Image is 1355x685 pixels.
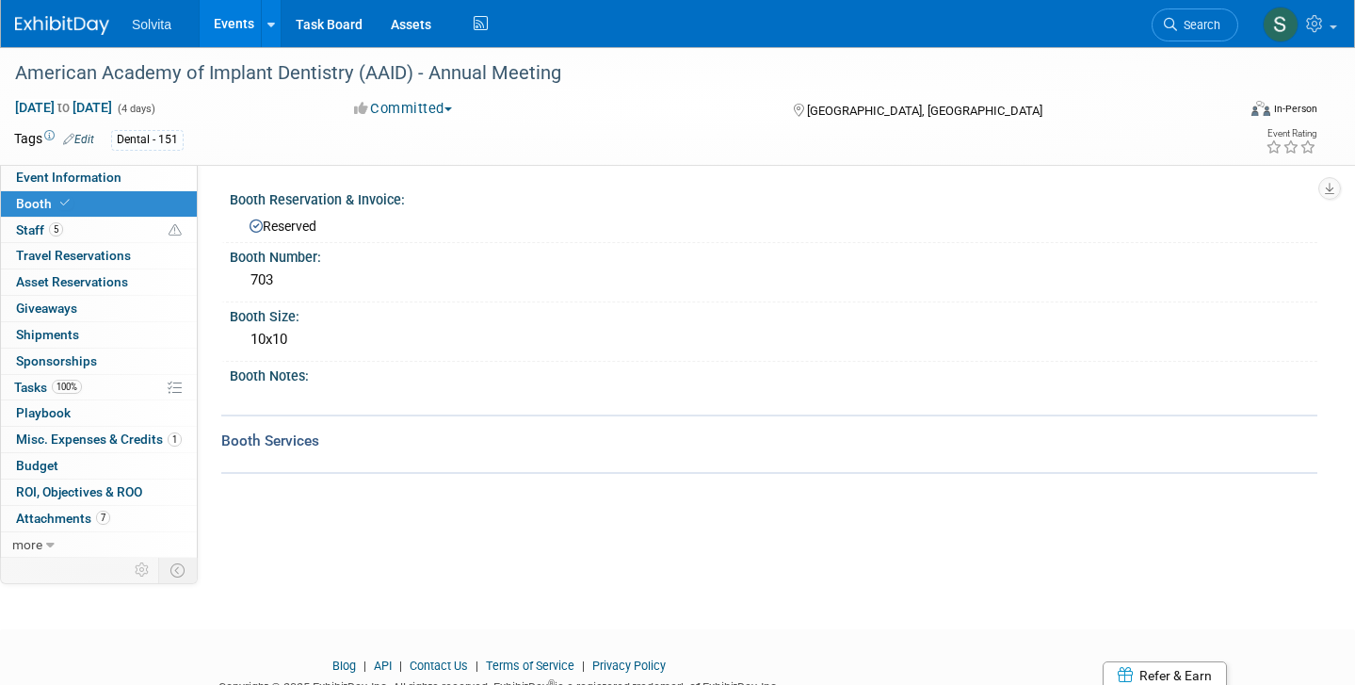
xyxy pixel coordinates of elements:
div: Booth Notes: [230,362,1317,385]
span: Staff [16,222,63,237]
a: Privacy Policy [592,659,666,673]
img: ExhibitDay [15,16,109,35]
div: Booth Reservation & Invoice: [230,186,1317,209]
div: Booth Services [221,431,1317,451]
span: Playbook [16,405,71,420]
div: 10x10 [244,325,1303,354]
a: Sponsorships [1,349,197,374]
span: [GEOGRAPHIC_DATA], [GEOGRAPHIC_DATA] [807,104,1042,118]
span: Search [1177,18,1220,32]
button: Committed [347,99,460,119]
a: Booth [1,191,197,217]
a: Edit [63,133,94,146]
div: Dental - 151 [111,130,184,150]
a: API [374,659,392,673]
span: Event Information [16,170,121,185]
a: Contact Us [410,659,468,673]
div: Booth Number: [230,243,1317,267]
img: Format-Inperson.png [1251,101,1270,116]
span: Shipments [16,327,79,342]
a: Giveaways [1,296,197,321]
span: | [471,659,483,673]
div: American Academy of Implant Dentistry (AAID) - Annual Meeting [8,57,1206,90]
a: Terms of Service [486,659,574,673]
i: Booth reservation complete [60,198,70,208]
span: Attachments [16,511,110,526]
a: Attachments7 [1,506,197,531]
span: Misc. Expenses & Credits [16,432,182,447]
span: ROI, Objectives & ROO [16,484,142,499]
a: Playbook [1,400,197,426]
a: Misc. Expenses & Credits1 [1,427,197,452]
a: Staff5 [1,218,197,243]
span: 5 [49,222,63,236]
a: ROI, Objectives & ROO [1,480,197,505]
div: In-Person [1273,102,1317,116]
a: Tasks100% [1,375,197,400]
span: [DATE] [DATE] [14,99,113,116]
span: | [359,659,371,673]
span: 100% [52,380,82,394]
div: Reserved [244,212,1303,236]
a: Travel Reservations [1,243,197,269]
a: more [1,532,197,558]
span: | [395,659,407,673]
div: Booth Size: [230,302,1317,326]
span: 7 [96,511,110,525]
a: Shipments [1,322,197,348]
a: Asset Reservations [1,269,197,295]
span: Potential Scheduling Conflict -- at least one attendee is tagged in another overlapping event. [169,222,182,239]
span: Solvita [132,17,171,32]
span: | [577,659,589,673]
span: Travel Reservations [16,248,131,263]
span: to [55,100,73,115]
a: Search [1152,8,1238,41]
span: Booth [16,196,73,211]
span: (4 days) [116,103,155,115]
td: Toggle Event Tabs [159,558,198,582]
span: Asset Reservations [16,274,128,289]
div: 703 [244,266,1303,295]
span: Budget [16,458,58,473]
a: Blog [332,659,356,673]
span: Tasks [14,380,82,395]
img: Scott Campbell [1263,7,1299,42]
a: Event Information [1,165,197,190]
span: Sponsorships [16,353,97,368]
td: Personalize Event Tab Strip [126,558,159,582]
span: 1 [168,432,182,447]
a: Budget [1,453,197,479]
div: Event Format [1123,98,1317,126]
div: Event Rating [1266,129,1316,139]
span: Giveaways [16,301,77,316]
span: more [12,537,42,552]
td: Tags [14,129,94,151]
